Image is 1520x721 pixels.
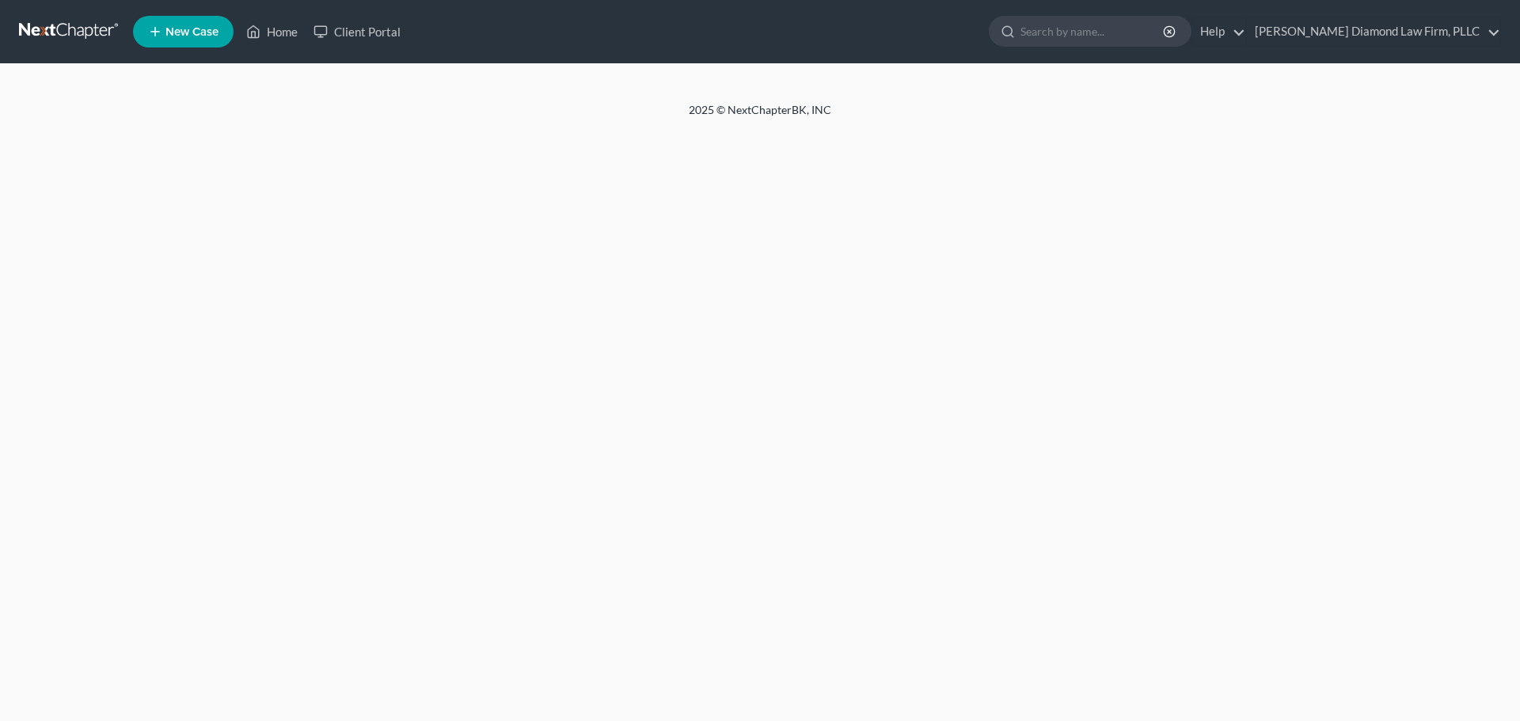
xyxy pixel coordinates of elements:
a: Home [238,17,306,46]
span: New Case [165,26,218,38]
a: Help [1192,17,1245,46]
div: 2025 © NextChapterBK, INC [309,102,1211,131]
a: Client Portal [306,17,408,46]
input: Search by name... [1020,17,1165,46]
a: [PERSON_NAME] Diamond Law Firm, PLLC [1247,17,1500,46]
